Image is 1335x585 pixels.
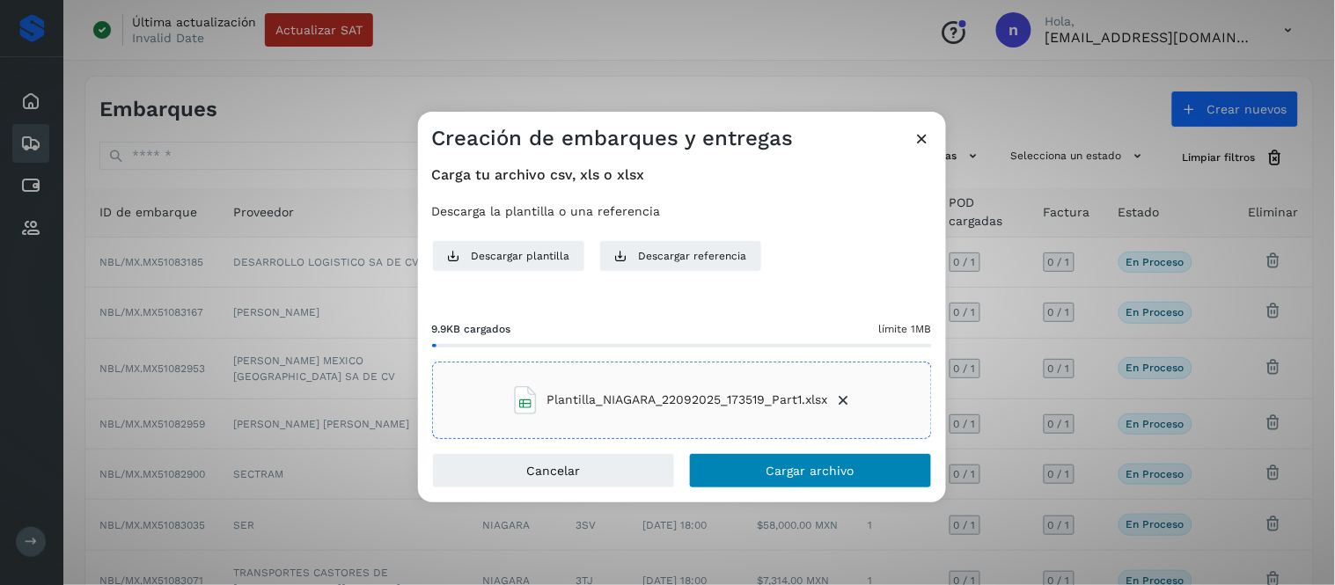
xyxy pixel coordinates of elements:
[639,248,747,264] span: Descargar referencia
[432,321,511,337] span: 9.9KB cargados
[526,464,580,477] span: Cancelar
[432,453,675,488] button: Cancelar
[472,248,570,264] span: Descargar plantilla
[599,240,762,272] button: Descargar referencia
[432,240,585,272] button: Descargar plantilla
[689,453,932,488] button: Cargar archivo
[432,126,794,151] h3: Creación de embarques y entregas
[879,321,932,337] span: límite 1MB
[546,391,827,409] span: Plantilla_NIAGARA_22092025_173519_Part1.xlsx
[432,166,932,183] h4: Carga tu archivo csv, xls o xlsx
[767,464,855,477] span: Cargar archivo
[432,204,932,219] p: Descarga la plantilla o una referencia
